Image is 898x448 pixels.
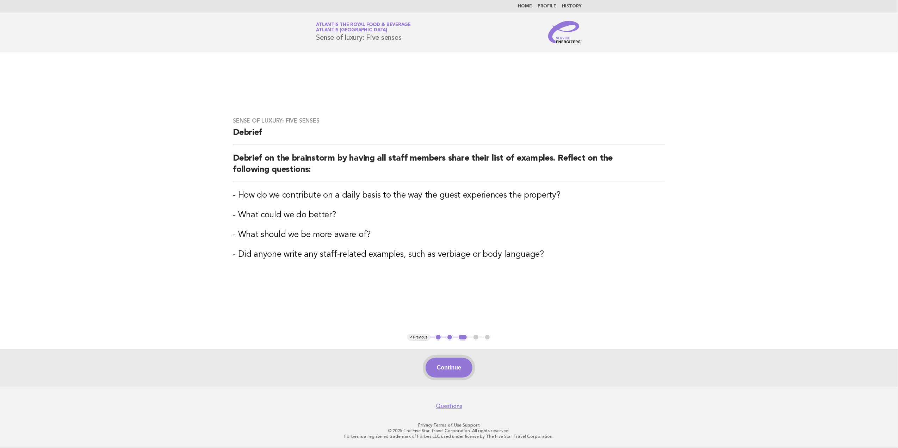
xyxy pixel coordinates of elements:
h3: - What could we do better? [233,210,665,221]
a: Questions [436,403,462,410]
p: © 2025 The Five Star Travel Corporation. All rights reserved. [234,428,665,434]
h1: Sense of luxury: Five senses [316,23,411,41]
button: Continue [426,358,472,378]
p: · · [234,422,665,428]
h3: - How do we contribute on a daily basis to the way the guest experiences the property? [233,190,665,201]
span: Atlantis [GEOGRAPHIC_DATA] [316,28,388,33]
button: 1 [435,334,442,341]
p: Forbes is a registered trademark of Forbes LLC used under license by The Five Star Travel Corpora... [234,434,665,439]
h3: - Did anyone write any staff-related examples, such as verbiage or body language? [233,249,665,260]
a: History [562,4,582,8]
button: < Previous [407,334,430,341]
a: Home [518,4,532,8]
img: Service Energizers [548,21,582,43]
a: Atlantis the Royal Food & BeverageAtlantis [GEOGRAPHIC_DATA] [316,23,411,32]
h2: Debrief [233,127,665,144]
button: 3 [458,334,468,341]
a: Terms of Use [433,423,462,428]
a: Support [463,423,480,428]
h2: Debrief on the brainstorm by having all staff members share their list of examples. Reflect on th... [233,153,665,181]
h3: Sense of luxury: Five senses [233,117,665,124]
a: Profile [538,4,557,8]
h3: - What should we be more aware of? [233,229,665,241]
a: Privacy [418,423,432,428]
button: 2 [446,334,453,341]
